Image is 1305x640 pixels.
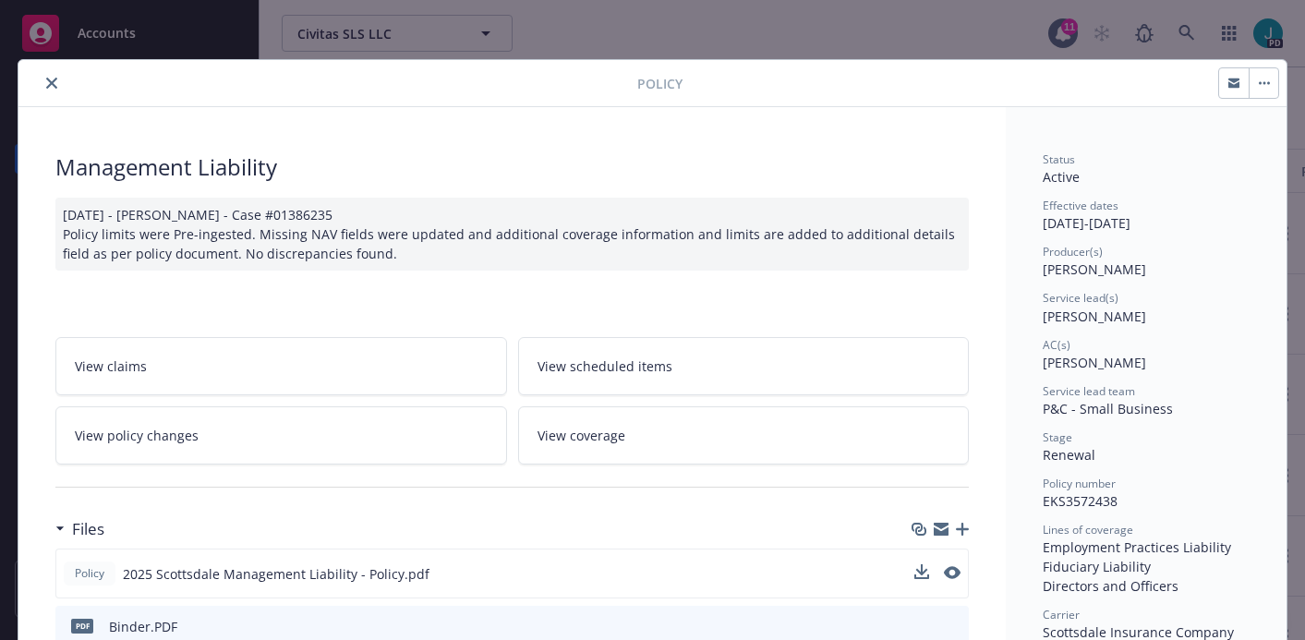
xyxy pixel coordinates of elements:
span: View policy changes [75,426,199,445]
button: preview file [944,564,961,584]
div: Management Liability [55,151,969,183]
span: Policy number [1043,476,1116,491]
span: Lines of coverage [1043,522,1133,537]
button: preview file [944,566,961,579]
span: 2025 Scottsdale Management Liability - Policy.pdf [123,564,429,584]
div: Files [55,517,104,541]
span: View coverage [538,426,625,445]
div: Employment Practices Liability [1043,537,1250,557]
button: download file [915,617,930,636]
button: download file [914,564,929,579]
span: Effective dates [1043,198,1118,213]
a: View coverage [518,406,970,465]
span: PDF [71,619,93,633]
a: View claims [55,337,507,395]
a: View scheduled items [518,337,970,395]
span: [PERSON_NAME] [1043,308,1146,325]
span: EKS3572438 [1043,492,1118,510]
button: download file [914,564,929,584]
button: close [41,72,63,94]
span: AC(s) [1043,337,1070,353]
span: Stage [1043,429,1072,445]
div: [DATE] - [PERSON_NAME] - Case #01386235 Policy limits were Pre-ingested. Missing NAV fields were ... [55,198,969,271]
span: View claims [75,356,147,376]
span: Service lead team [1043,383,1135,399]
span: Policy [637,74,683,93]
a: View policy changes [55,406,507,465]
span: Carrier [1043,607,1080,622]
span: [PERSON_NAME] [1043,260,1146,278]
h3: Files [72,517,104,541]
span: Renewal [1043,446,1095,464]
span: P&C - Small Business [1043,400,1173,417]
span: Service lead(s) [1043,290,1118,306]
span: Producer(s) [1043,244,1103,260]
span: [PERSON_NAME] [1043,354,1146,371]
span: Status [1043,151,1075,167]
div: Fiduciary Liability [1043,557,1250,576]
span: View scheduled items [538,356,672,376]
button: preview file [945,617,961,636]
span: Policy [71,565,108,582]
div: Directors and Officers [1043,576,1250,596]
div: [DATE] - [DATE] [1043,198,1250,233]
span: Active [1043,168,1080,186]
div: Binder.PDF [109,617,177,636]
